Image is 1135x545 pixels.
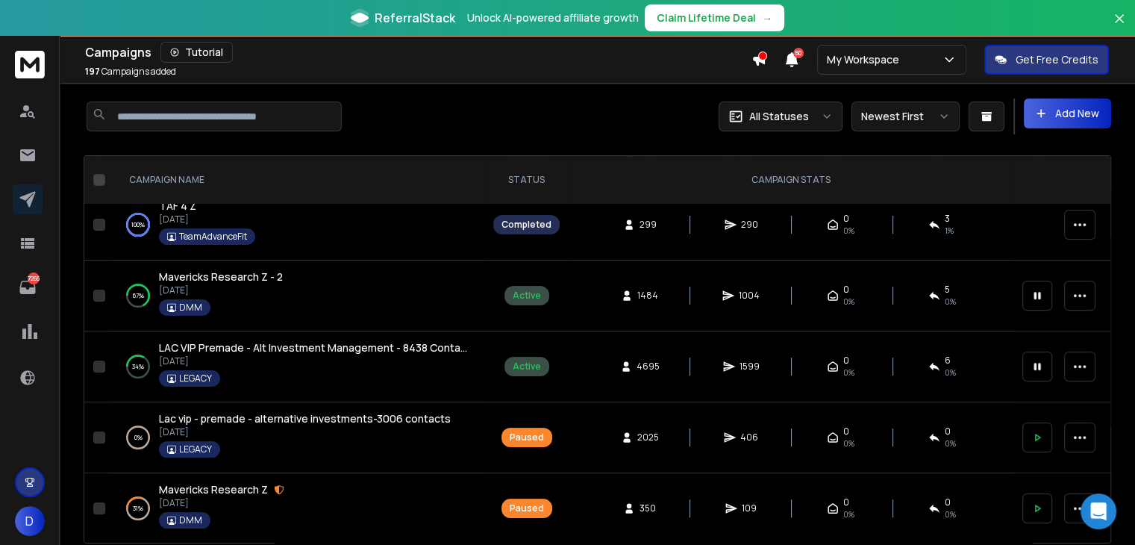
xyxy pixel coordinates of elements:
[484,156,569,205] th: STATUS
[945,367,956,379] span: 0 %
[945,296,956,308] span: 0 %
[467,10,639,25] p: Unlock AI-powered affiliate growth
[843,225,854,237] span: 0%
[159,199,196,214] a: TAF 4 Z
[843,213,849,225] span: 0
[131,217,145,232] p: 100 %
[179,443,212,455] p: LEGACY
[85,66,176,78] p: Campaigns added
[637,290,658,302] span: 1484
[1081,493,1116,529] div: Open Intercom Messenger
[740,361,760,373] span: 1599
[179,514,202,526] p: DMM
[111,156,484,205] th: CAMPAIGN NAME
[111,261,484,331] td: 67%Mavericks Research Z - 2[DATE]DMM
[945,284,950,296] span: 5
[513,290,541,302] div: Active
[645,4,784,31] button: Claim Lifetime Deal→
[843,426,849,437] span: 0
[510,502,544,514] div: Paused
[179,231,247,243] p: TeamAdvanceFit
[375,9,455,27] span: ReferralStack
[843,284,849,296] span: 0
[159,340,469,355] a: LAC VIP Premade - Alt Investment Management - 8438 Contacts
[640,502,656,514] span: 350
[501,219,551,231] div: Completed
[111,402,484,473] td: 0%Lac vip - premade - alternative investments-3006 contacts[DATE]LEGACY
[945,426,951,437] span: 0
[159,270,283,284] a: Mavericks Research Z - 2
[159,411,451,426] a: Lac vip - premade - alternative investments-3006 contacts
[742,502,757,514] span: 109
[637,432,659,443] span: 2025
[741,219,758,231] span: 290
[945,508,956,520] span: 0 %
[843,296,854,308] span: 0%
[159,214,255,225] p: [DATE]
[1110,9,1129,45] button: Close banner
[159,411,451,426] span: Lac vip - premade - alternative investments-3006 contacts
[159,270,283,284] span: Mavericks Research Z - 2
[13,272,43,302] a: 7266
[132,359,144,374] p: 34 %
[159,355,469,367] p: [DATE]
[569,156,1013,205] th: CAMPAIGN STATS
[111,331,484,402] td: 34%LAC VIP Premade - Alt Investment Management - 8438 Contacts[DATE]LEGACY
[159,426,451,438] p: [DATE]
[945,225,954,237] span: 1 %
[134,430,143,445] p: 0 %
[1016,52,1098,67] p: Get Free Credits
[1024,99,1111,128] button: Add New
[15,506,45,536] button: D
[160,42,233,63] button: Tutorial
[159,497,284,509] p: [DATE]
[843,508,854,520] span: 0%
[637,361,660,373] span: 4695
[984,45,1109,75] button: Get Free Credits
[843,355,849,367] span: 0
[827,52,905,67] p: My Workspace
[510,432,544,443] div: Paused
[159,482,268,497] a: Mavericks Research Z
[843,367,854,379] span: 0%
[793,48,804,58] span: 50
[85,42,751,63] div: Campaigns
[762,10,772,25] span: →
[945,355,951,367] span: 6
[945,496,951,508] span: 0
[945,213,950,225] span: 3
[179,302,202,314] p: DMM
[843,496,849,508] span: 0
[843,437,854,449] span: 0%
[159,340,477,355] span: LAC VIP Premade - Alt Investment Management - 8438 Contacts
[513,361,541,373] div: Active
[111,473,484,544] td: 31%Mavericks Research Z[DATE]DMM
[133,288,144,303] p: 67 %
[640,219,657,231] span: 299
[85,65,100,78] span: 197
[739,290,760,302] span: 1004
[179,373,212,384] p: LEGACY
[749,109,809,124] p: All Statuses
[111,190,484,261] td: 100%TAF 4 Z[DATE]TeamAdvanceFit
[945,437,956,449] span: 0 %
[28,272,40,284] p: 7266
[851,102,960,131] button: Newest First
[159,482,268,496] span: Mavericks Research Z
[159,284,283,296] p: [DATE]
[133,501,143,516] p: 31 %
[740,432,758,443] span: 406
